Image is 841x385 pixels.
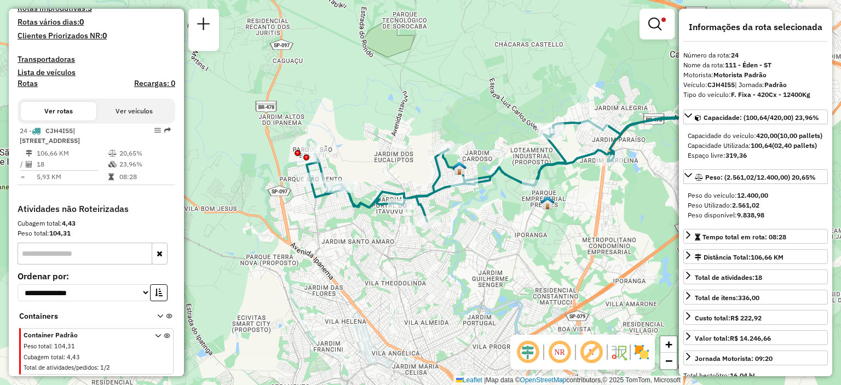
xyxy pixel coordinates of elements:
strong: 420,00 [756,131,777,140]
span: − [665,354,672,367]
span: Filtro Ativo [661,18,666,22]
button: Ver rotas [21,102,96,120]
strong: CJH4I55 [707,81,735,89]
strong: 2.561,02 [732,201,759,209]
div: Distância Total: [695,252,784,262]
span: : [64,353,65,361]
i: % de utilização do peso [108,150,117,157]
span: : [51,342,53,350]
strong: 336,00 [738,294,759,302]
div: Espaço livre: [688,151,823,160]
button: Ordem crescente [150,284,168,301]
a: Peso: (2.561,02/12.400,00) 20,65% [683,169,828,184]
strong: 0 [79,17,84,27]
span: Containers [19,311,143,322]
strong: F. Fixa - 420Cx - 12400Kg [731,90,810,99]
strong: 18 [754,273,762,281]
div: Peso: (2.561,02/12.400,00) 20,65% [683,186,828,225]
div: Número da rota: [683,50,828,60]
strong: 111 - Éden - ST [725,61,771,69]
strong: Motorista Padrão [713,71,767,79]
strong: 0 [102,31,107,41]
a: Nova sessão e pesquisa [193,13,215,38]
td: = [20,171,25,182]
span: Ocultar deslocamento [515,339,541,365]
a: Valor total:R$ 14.246,66 [683,330,828,345]
span: : [97,364,99,371]
span: 1/2 [100,364,110,371]
img: Exibir/Ocultar setores [633,343,650,361]
strong: 3 [88,3,92,13]
span: | [STREET_ADDRESS] [20,127,80,145]
button: Ver veículos [96,102,172,120]
img: 621 UDC Light Sorocaba [452,161,466,175]
span: 24 - [20,127,80,145]
span: Peso do veículo: [688,191,768,199]
div: Cubagem total: [18,219,175,228]
a: Rotas [18,79,38,88]
span: | [484,376,486,384]
div: Peso disponível: [688,210,823,220]
h4: Atividades não Roteirizadas [18,204,175,214]
td: 5,93 KM [36,171,108,182]
span: | Jornada: [735,81,787,89]
span: 4,43 [67,353,80,361]
div: Capacidade: (100,64/420,00) 23,96% [683,127,828,165]
a: OpenStreetMap [520,376,567,384]
h4: Transportadoras [18,55,175,64]
a: Custo total:R$ 222,92 [683,310,828,325]
div: Custo total: [695,313,762,323]
img: Fluxo de ruas [610,343,627,361]
a: Jornada Motorista: 09:20 [683,350,828,365]
div: Tipo do veículo: [683,90,828,100]
h4: Clientes Priorizados NR: [18,31,175,41]
td: 20,65% [119,148,171,159]
span: Total de atividades: [695,273,762,281]
img: PA Simulação [540,196,555,210]
strong: 9.838,98 [737,211,764,219]
td: 106,66 KM [36,148,108,159]
div: Jornada Motorista: 09:20 [695,354,773,364]
span: 104,31 [54,342,75,350]
a: Total de itens:336,00 [683,290,828,304]
a: Capacidade: (100,64/420,00) 23,96% [683,110,828,124]
strong: 4,43 [62,219,76,227]
em: Rota exportada [164,127,171,134]
span: Ocultar NR [546,339,573,365]
div: Nome da rota: [683,60,828,70]
strong: (02,40 pallets) [772,141,817,150]
td: 18 [36,159,108,170]
strong: 12.400,00 [737,191,768,199]
td: 08:28 [119,171,171,182]
h4: Lista de veículos [18,68,175,77]
span: Container Padrão [24,330,142,340]
a: Distância Total:106,66 KM [683,249,828,264]
em: Opções [154,127,161,134]
td: / [20,159,25,170]
i: % de utilização da cubagem [108,161,117,168]
span: Peso: (2.561,02/12.400,00) 20,65% [705,173,816,181]
a: Exibir filtros [644,13,670,35]
span: Cubagem total [24,353,64,361]
span: + [665,337,672,351]
span: 106,66 KM [751,253,784,261]
td: 23,96% [119,159,171,170]
div: Peso Utilizado: [688,200,823,210]
a: Total de atividades:18 [683,269,828,284]
span: Peso total [24,342,51,350]
i: Tempo total em rota [108,174,114,180]
strong: 100,64 [751,141,772,150]
div: Capacidade Utilizada: [688,141,823,151]
span: Total de atividades/pedidos [24,364,97,371]
a: Leaflet [456,376,482,384]
div: Map data © contributors,© 2025 TomTom, Microsoft [453,376,683,385]
span: Tempo total em rota: 08:28 [702,233,786,241]
span: Capacidade: (100,64/420,00) 23,96% [704,113,819,122]
h4: Rotas vários dias: [18,18,175,27]
div: Total hectolitro: [683,371,828,381]
div: Veículo: [683,80,828,90]
div: Capacidade do veículo: [688,131,823,141]
strong: R$ 222,92 [730,314,762,322]
i: Total de Atividades [26,161,32,168]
